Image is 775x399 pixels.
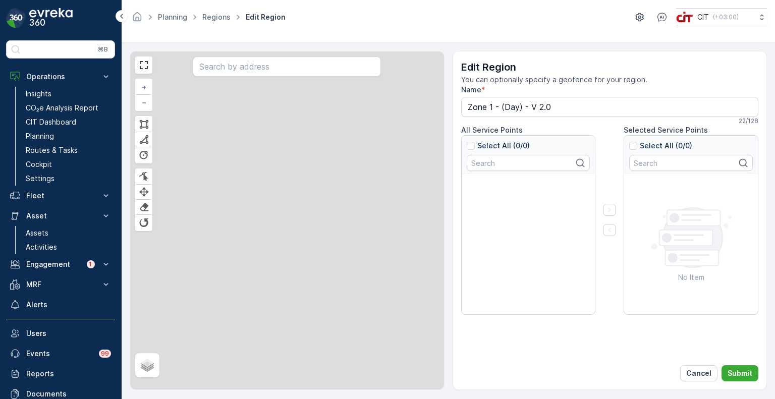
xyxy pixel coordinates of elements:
[676,12,693,23] img: cit-logo_pOk6rL0.png
[136,200,151,215] div: Remove Layers
[136,185,151,200] div: Drag Layers
[6,274,115,295] button: MRF
[6,186,115,206] button: Fleet
[26,369,111,379] p: Reports
[6,323,115,344] a: Users
[89,260,93,268] p: 1
[26,89,51,99] p: Insights
[678,272,704,282] p: No Item
[29,8,73,28] img: logo_dark-DEwI_e13.png
[136,132,151,147] div: Draw Polygons
[629,155,753,171] input: Search
[461,75,759,85] span: You can optionally specify a geofence for your region.
[136,169,151,185] div: Edit Layers
[26,159,52,169] p: Cockpit
[22,115,115,129] a: CIT Dashboard
[26,72,95,82] p: Operations
[676,8,767,26] button: CIT(+03:00)
[6,8,26,28] img: logo
[26,259,81,269] p: Engagement
[697,12,709,22] p: CIT
[26,103,98,113] p: CO₂e Analysis Report
[477,141,530,151] p: Select All (0/0)
[26,389,111,399] p: Documents
[640,141,692,151] p: Select All (0/0)
[22,226,115,240] a: Assets
[722,365,758,381] button: Submit
[6,206,115,226] button: Asset
[6,295,115,315] a: Alerts
[142,98,147,106] span: −
[26,279,95,290] p: MRF
[6,254,115,274] button: Engagement1
[26,174,54,184] p: Settings
[136,117,151,132] div: Draw Rectangle
[6,344,115,364] a: Events99
[136,354,158,376] a: Layers
[26,242,57,252] p: Activities
[26,117,76,127] p: CIT Dashboard
[6,67,115,87] button: Operations
[739,117,758,125] p: 22 / 128
[132,15,143,24] a: Homepage
[26,328,111,338] p: Users
[624,125,758,135] p: Selected Service Points
[26,228,48,238] p: Assets
[26,211,95,221] p: Asset
[461,60,759,75] p: Edit Region
[713,13,739,21] p: ( +03:00 )
[158,13,187,21] a: Planning
[244,12,288,22] span: Edit Region
[461,125,596,135] p: All Service Points
[22,240,115,254] a: Activities
[136,215,151,230] div: Rotate Layers
[98,45,108,53] p: ⌘B
[467,155,590,171] input: Search
[142,83,146,91] span: +
[680,365,717,381] button: Cancel
[136,80,151,95] a: Zoom In
[136,58,151,73] a: View Fullscreen
[26,145,78,155] p: Routes & Tasks
[101,350,109,358] p: 99
[22,129,115,143] a: Planning
[22,101,115,115] a: CO₂e Analysis Report
[26,349,93,359] p: Events
[22,157,115,172] a: Cockpit
[22,143,115,157] a: Routes & Tasks
[728,368,752,378] p: Submit
[461,85,481,94] label: Name
[22,172,115,186] a: Settings
[136,95,151,110] a: Zoom Out
[26,191,95,201] p: Fleet
[26,131,54,141] p: Planning
[202,13,231,21] a: Regions
[193,56,381,77] input: Search by address
[22,87,115,101] a: Insights
[26,300,111,310] p: Alerts
[6,364,115,384] a: Reports
[686,368,711,378] p: Cancel
[136,147,151,162] div: Draw Circle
